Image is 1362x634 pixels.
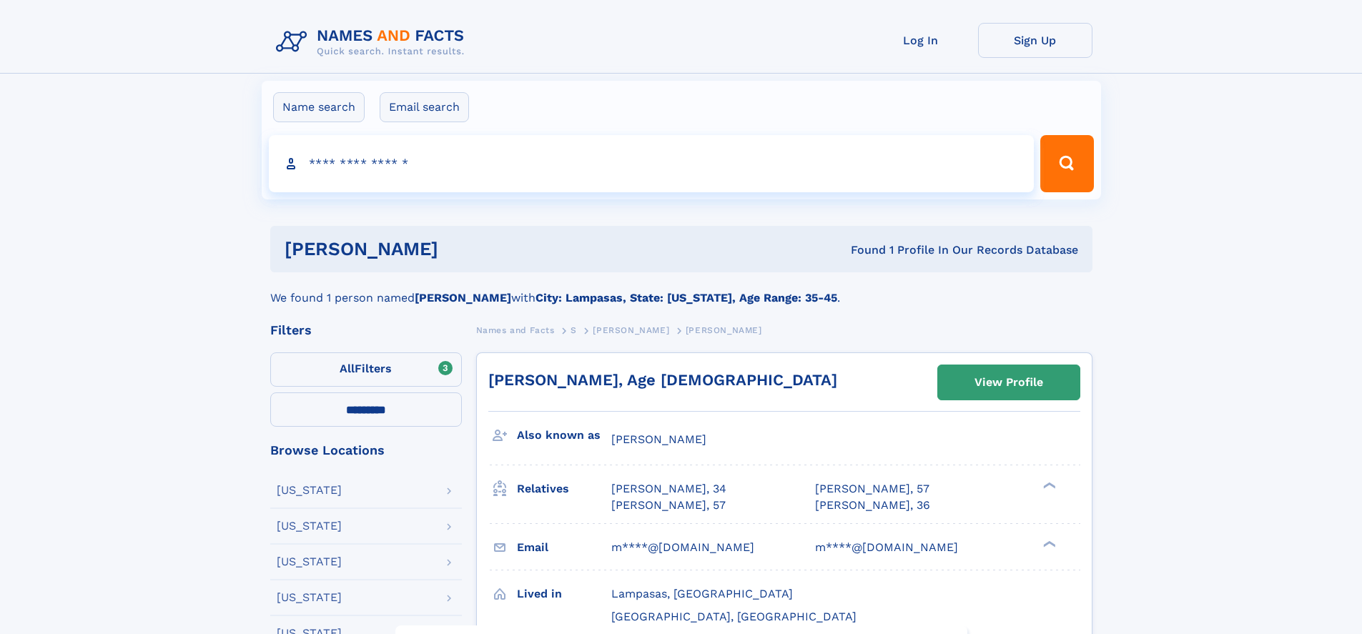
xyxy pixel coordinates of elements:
input: search input [269,135,1035,192]
img: Logo Names and Facts [270,23,476,61]
h1: [PERSON_NAME] [285,240,645,258]
span: [PERSON_NAME] [611,432,706,446]
a: Sign Up [978,23,1092,58]
a: [PERSON_NAME], 57 [815,481,929,497]
div: [US_STATE] [277,556,342,568]
a: Names and Facts [476,321,555,339]
div: Filters [270,324,462,337]
a: [PERSON_NAME], 36 [815,497,930,513]
h3: Email [517,535,611,560]
a: View Profile [938,365,1080,400]
span: [PERSON_NAME] [686,325,762,335]
span: S [571,325,577,335]
h3: Relatives [517,477,611,501]
span: [GEOGRAPHIC_DATA], [GEOGRAPHIC_DATA] [611,610,857,623]
label: Email search [380,92,469,122]
h3: Lived in [517,582,611,606]
a: [PERSON_NAME], 34 [611,481,726,497]
div: Browse Locations [270,444,462,457]
span: Lampasas, [GEOGRAPHIC_DATA] [611,587,793,600]
a: [PERSON_NAME], Age [DEMOGRAPHIC_DATA] [488,371,837,389]
div: We found 1 person named with . [270,272,1092,307]
b: [PERSON_NAME] [415,291,511,304]
div: ❯ [1040,481,1057,490]
label: Name search [273,92,365,122]
div: [US_STATE] [277,592,342,603]
h3: Also known as [517,423,611,447]
label: Filters [270,352,462,387]
span: [PERSON_NAME] [593,325,669,335]
b: City: Lampasas, State: [US_STATE], Age Range: 35-45 [536,291,837,304]
a: Log In [864,23,978,58]
div: View Profile [974,366,1043,399]
div: [US_STATE] [277,485,342,496]
a: [PERSON_NAME] [593,321,669,339]
a: [PERSON_NAME], 57 [611,497,726,513]
div: [US_STATE] [277,520,342,532]
span: All [340,362,355,375]
a: S [571,321,577,339]
div: ❯ [1040,539,1057,548]
button: Search Button [1040,135,1093,192]
div: Found 1 Profile In Our Records Database [644,242,1078,258]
